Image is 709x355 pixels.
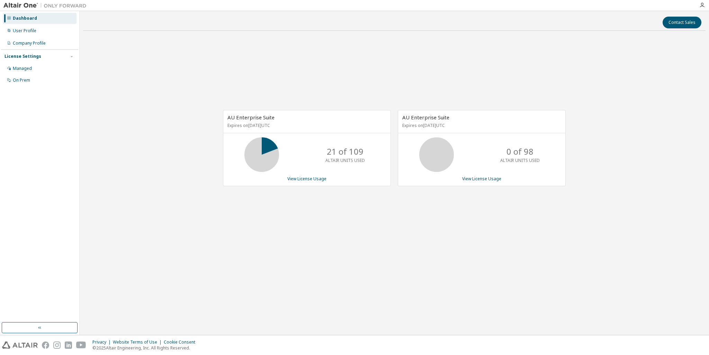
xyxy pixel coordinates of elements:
[327,146,364,157] p: 21 of 109
[462,176,501,182] a: View License Usage
[164,339,199,345] div: Cookie Consent
[92,339,113,345] div: Privacy
[13,78,30,83] div: On Prem
[13,28,36,34] div: User Profile
[500,157,540,163] p: ALTAIR UNITS USED
[287,176,326,182] a: View License Usage
[65,342,72,349] img: linkedin.svg
[227,122,385,128] p: Expires on [DATE] UTC
[3,2,90,9] img: Altair One
[402,114,449,121] span: AU Enterprise Suite
[5,54,41,59] div: License Settings
[113,339,164,345] div: Website Terms of Use
[663,17,701,28] button: Contact Sales
[325,157,365,163] p: ALTAIR UNITS USED
[76,342,86,349] img: youtube.svg
[13,40,46,46] div: Company Profile
[402,122,559,128] p: Expires on [DATE] UTC
[13,16,37,21] div: Dashboard
[53,342,61,349] img: instagram.svg
[92,345,199,351] p: © 2025 Altair Engineering, Inc. All Rights Reserved.
[506,146,533,157] p: 0 of 98
[42,342,49,349] img: facebook.svg
[227,114,275,121] span: AU Enterprise Suite
[2,342,38,349] img: altair_logo.svg
[13,66,32,71] div: Managed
